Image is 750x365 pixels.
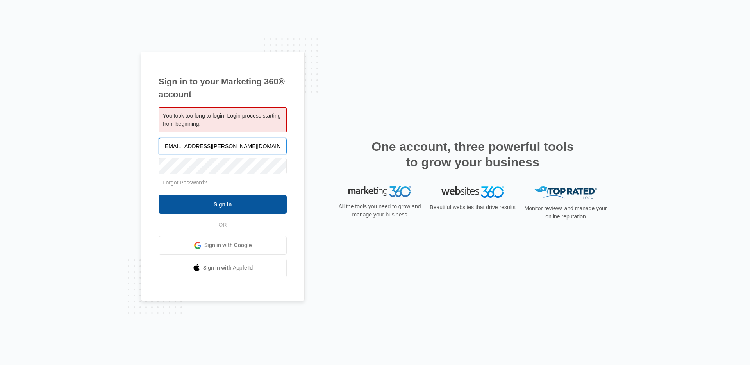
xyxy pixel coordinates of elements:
[522,204,609,221] p: Monitor reviews and manage your online reputation
[159,138,287,154] input: Email
[159,75,287,101] h1: Sign in to your Marketing 360® account
[369,139,576,170] h2: One account, three powerful tools to grow your business
[159,236,287,255] a: Sign in with Google
[213,221,232,229] span: OR
[348,186,411,197] img: Marketing 360
[429,203,516,211] p: Beautiful websites that drive results
[336,202,423,219] p: All the tools you need to grow and manage your business
[162,179,207,186] a: Forgot Password?
[163,113,280,127] span: You took too long to login. Login process starting from beginning.
[534,186,597,199] img: Top Rated Local
[159,259,287,277] a: Sign in with Apple Id
[203,264,253,272] span: Sign in with Apple Id
[159,195,287,214] input: Sign In
[441,186,504,198] img: Websites 360
[204,241,252,249] span: Sign in with Google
